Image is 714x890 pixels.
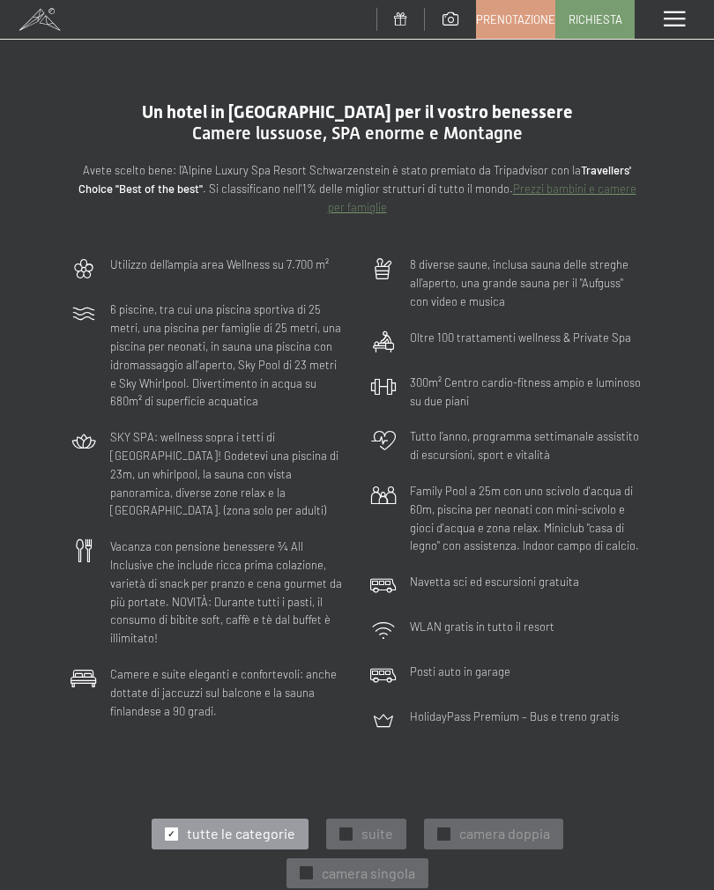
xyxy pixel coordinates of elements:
p: Posti auto in garage [410,663,510,681]
p: SKY SPA: wellness sopra i tetti di [GEOGRAPHIC_DATA]! Godetevi una piscina di 23m, un whirlpool, ... [110,428,344,520]
p: HolidayPass Premium – Bus e treno gratis [410,708,619,726]
p: Family Pool a 25m con uno scivolo d'acqua di 60m, piscina per neonati con mini-scivolo e gioci d'... [410,482,643,555]
strong: Travellers' Choice "Best of the best" [78,163,632,196]
p: 6 piscine, tra cui una piscina sportiva di 25 metri, una piscina per famiglie di 25 metri, una pi... [110,300,344,411]
span: Consenso marketing* [186,486,319,504]
span: camera singola [322,864,415,883]
a: Prenotazione [477,1,554,38]
p: 8 diverse saune, inclusa sauna delle streghe all’aperto, una grande sauna per il "Aufguss" con vi... [410,256,643,310]
a: Prezzi bambini e camere per famiglie [328,182,636,214]
p: Oltre 100 trattamenti wellness & Private Spa [410,329,631,347]
p: WLAN gratis in tutto il resort [410,618,554,636]
span: Camere lussuose, SPA enorme e Montagne [192,122,523,144]
p: 300m² Centro cardio-fitness ampio e luminoso su due piani [410,374,643,411]
span: Prenotazione [476,11,555,27]
p: Tutto l’anno, programma settimanale assistito di escursioni, sport e vitalità [410,427,643,464]
p: Camere e suite eleganti e confortevoli: anche dottate di jaccuzzi sul balcone e la sauna finlande... [110,665,344,720]
span: ✓ [342,827,349,840]
a: Richiesta [556,1,634,38]
span: Un hotel in [GEOGRAPHIC_DATA] per il vostro benessere [142,101,573,122]
span: ✓ [167,827,175,840]
p: Utilizzo dell‘ampia area Wellness su 7.700 m² [110,256,329,274]
p: Avete scelto bene: l’Alpine Luxury Spa Resort Schwarzenstein è stato premiato da Tripadvisor con ... [71,161,643,216]
span: ✓ [302,867,309,879]
p: Navetta sci ed escursioni gratuita [410,573,579,591]
span: suite [361,824,393,843]
p: Vacanza con pensione benessere ¾ All Inclusive che include ricca prima colazione, varietà di snac... [110,538,344,648]
span: camera doppia [459,824,550,843]
span: ✓ [440,827,447,840]
span: Richiesta [569,11,622,27]
span: tutte le categorie [187,824,295,843]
